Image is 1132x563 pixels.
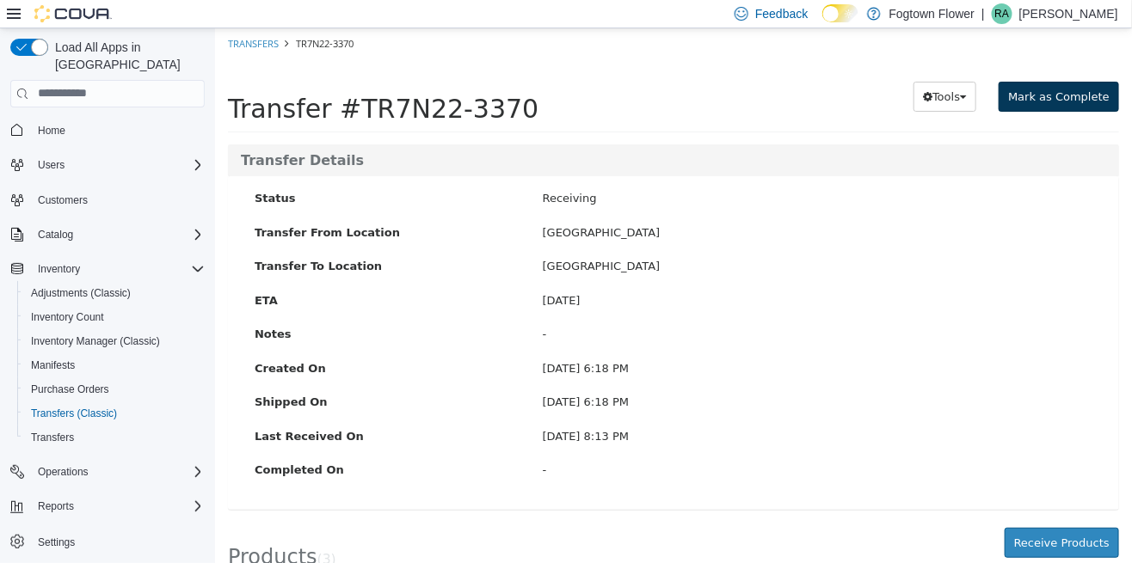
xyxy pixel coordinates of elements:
[315,433,890,450] div: -
[3,153,212,177] button: Users
[24,427,81,448] a: Transfers
[3,460,212,484] button: Operations
[24,403,205,424] span: Transfers (Classic)
[981,3,985,24] p: |
[31,120,72,141] a: Home
[31,382,109,396] span: Purchase Orders
[315,229,890,247] div: [GEOGRAPHIC_DATA]
[822,4,858,22] input: Dark Mode
[315,162,890,179] div: Receiving
[17,425,212,450] button: Transfers
[3,187,212,212] button: Customers
[790,499,904,530] button: Receive Products
[27,264,315,281] label: ETA
[784,53,904,84] button: Mark as Complete
[38,262,80,276] span: Inventory
[315,297,890,315] div: -
[31,532,82,553] a: Settings
[31,224,205,245] span: Catalog
[717,62,745,75] span: Tools
[3,118,212,143] button: Home
[3,257,212,281] button: Inventory
[38,124,65,138] span: Home
[31,155,205,175] span: Users
[995,3,1010,24] span: RA
[31,286,131,300] span: Adjustments (Classic)
[27,196,315,213] label: Transfer From Location
[38,158,65,172] span: Users
[24,331,167,352] a: Inventory Manager (Classic)
[13,517,102,541] span: Products
[24,355,82,376] a: Manifests
[24,379,116,400] a: Purchase Orders
[31,119,205,141] span: Home
[793,62,895,75] span: Mark as Complete
[13,9,64,21] a: Transfers
[27,400,315,417] label: Last Received On
[24,403,124,424] a: Transfers (Classic)
[81,9,138,21] span: TR7N22-3370
[31,259,87,279] button: Inventory
[889,3,975,24] p: Fogtown Flower
[992,3,1012,24] div: Ryan Alves
[17,401,212,425] button: Transfers (Classic)
[31,530,205,552] span: Settings
[17,305,212,329] button: Inventory Count
[27,433,315,450] label: Completed On
[27,229,315,247] label: Transfer To Location
[31,431,74,444] span: Transfers
[755,5,808,22] span: Feedback
[27,365,315,382] label: Shipped On
[38,193,88,207] span: Customers
[31,155,71,175] button: Users
[315,365,890,382] div: [DATE] 6:18 PM
[38,465,89,479] span: Operations
[26,125,891,140] h3: Transfer Details
[1019,3,1118,24] p: [PERSON_NAME]
[31,334,160,348] span: Inventory Manager (Classic)
[24,307,111,327] a: Inventory Count
[13,65,323,95] span: Transfer #TR7N22-3370
[31,407,117,420] span: Transfers (Classic)
[24,331,205,352] span: Inventory Manager (Classic)
[31,224,80,245] button: Catalog
[108,523,116,539] span: 3
[315,332,890,349] div: [DATE] 6:18 PM
[27,297,315,315] label: Notes
[31,496,205,517] span: Reports
[24,355,205,376] span: Manifests
[24,427,205,448] span: Transfers
[31,190,95,211] a: Customers
[102,523,121,539] small: ( )
[31,358,75,372] span: Manifests
[24,379,205,400] span: Purchase Orders
[24,307,205,327] span: Inventory Count
[17,377,212,401] button: Purchase Orders
[17,353,212,377] button: Manifests
[3,223,212,247] button: Catalog
[822,22,823,23] span: Dark Mode
[315,264,890,281] div: [DATE]
[38,499,74,513] span: Reports
[38,228,73,242] span: Catalog
[31,310,104,324] span: Inventory Count
[31,462,95,482] button: Operations
[3,529,212,554] button: Settings
[27,332,315,349] label: Created On
[27,162,315,179] label: Status
[17,281,212,305] button: Adjustments (Classic)
[698,53,761,84] button: Tools
[315,400,890,417] div: [DATE] 8:13 PM
[48,39,205,73] span: Load All Apps in [GEOGRAPHIC_DATA]
[31,462,205,482] span: Operations
[34,5,112,22] img: Cova
[17,329,212,353] button: Inventory Manager (Classic)
[24,283,138,303] a: Adjustments (Classic)
[31,189,205,211] span: Customers
[38,535,75,549] span: Settings
[24,283,205,303] span: Adjustments (Classic)
[315,196,890,213] div: [GEOGRAPHIC_DATA]
[31,259,205,279] span: Inventory
[3,494,212,518] button: Reports
[31,496,81,517] button: Reports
